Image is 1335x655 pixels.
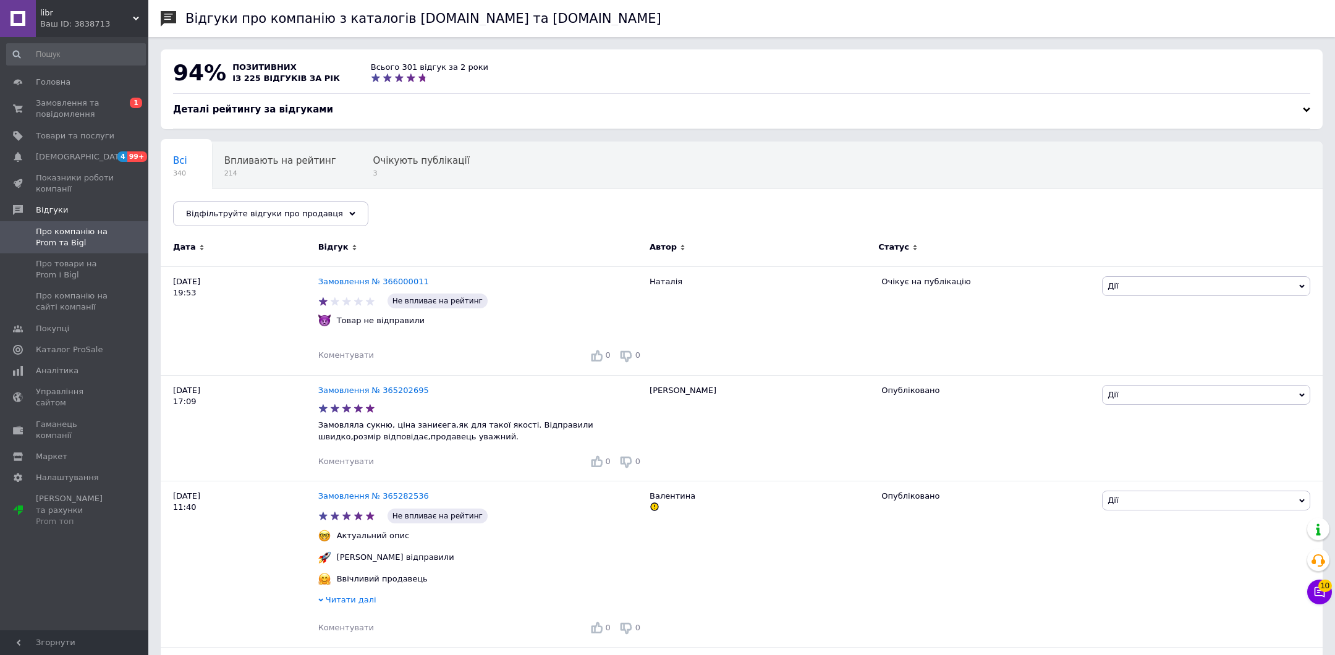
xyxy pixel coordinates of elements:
a: Замовлення № 365282536 [318,491,429,501]
span: Не впливає на рейтинг [388,509,488,523]
span: 0 [606,623,611,632]
span: позитивних [232,62,297,72]
a: Замовлення № 365202695 [318,386,429,395]
span: Дата [173,242,196,253]
span: Автор [650,242,677,253]
span: 214 [224,169,336,178]
p: Замовляла сукню, ціна заниєега,як для такої якості. Відправили швидко,розмір відповідає,продавець... [318,420,643,442]
div: Опубліковані без коментаря [161,189,323,236]
span: Гаманець компанії [36,419,114,441]
div: Коментувати [318,350,374,361]
span: Управління сайтом [36,386,114,408]
img: :rocket: [318,551,331,564]
div: [PERSON_NAME] відправили [334,552,457,563]
span: 10 [1318,578,1332,590]
span: Маркет [36,451,67,462]
div: Читати далі [318,594,643,609]
span: Не впливає на рейтинг [388,294,488,308]
span: Статус [878,242,909,253]
img: :hugging_face: [318,573,331,585]
div: [DATE] 19:53 [161,266,318,375]
span: із 225 відгуків за рік [232,74,340,83]
div: Опубліковано [881,491,1093,502]
input: Пошук [6,43,146,65]
div: [DATE] 17:09 [161,375,318,481]
span: Показники роботи компанії [36,172,114,195]
span: Читати далі [326,595,376,604]
span: 0 [606,350,611,360]
span: 94% [173,60,226,85]
div: [DATE] 11:40 [161,481,318,648]
span: Налаштування [36,472,99,483]
span: Коментувати [318,350,374,360]
div: Деталі рейтингу за відгуками [173,103,1310,116]
img: :nerd_face: [318,530,331,542]
span: Відфільтруйте відгуки про продавця [186,209,343,218]
div: Всього 301 відгук за 2 роки [371,62,488,73]
span: Про товари на Prom і Bigl [36,258,114,281]
span: Всі [173,155,187,166]
span: Замовлення та повідомлення [36,98,114,120]
span: Опубліковані без комен... [173,202,299,213]
div: Опубліковано [881,385,1093,396]
div: Prom топ [36,516,114,527]
div: Валентина [643,481,875,648]
span: 0 [635,623,640,632]
h1: Відгуки про компанію з каталогів [DOMAIN_NAME] та [DOMAIN_NAME] [185,11,661,26]
div: Коментувати [318,622,374,633]
div: Актуальний опис [334,530,413,541]
span: Каталог ProSale [36,344,103,355]
span: [PERSON_NAME] та рахунки [36,493,114,527]
span: Покупці [36,323,69,334]
span: 99+ [127,151,148,162]
div: Наталія [643,266,875,375]
span: Відгуки [36,205,68,216]
span: [DEMOGRAPHIC_DATA] [36,151,127,163]
span: Товари та послуги [36,130,114,142]
span: Коментувати [318,457,374,466]
span: Відгук [318,242,349,253]
span: 0 [635,350,640,360]
span: 3 [373,169,470,178]
div: Ваш ID: 3838713 [40,19,148,30]
span: 0 [635,457,640,466]
span: Головна [36,77,70,88]
span: Про компанію на Prom та Bigl [36,226,114,248]
div: [PERSON_NAME] [643,375,875,481]
span: Очікують публікації [373,155,470,166]
span: Аналітика [36,365,78,376]
span: Впливають на рейтинг [224,155,336,166]
div: Коментувати [318,456,374,467]
span: 4 [117,151,127,162]
div: Товар не відправили [334,315,428,326]
div: Очікує на публікацію [881,276,1093,287]
span: Дії [1108,496,1118,505]
span: 340 [173,169,187,178]
img: :imp: [318,315,331,327]
button: Чат з покупцем10 [1307,580,1332,604]
div: Ввічливий продавець [334,573,431,585]
a: Замовлення № 366000011 [318,277,429,286]
span: Про компанію на сайті компанії [36,290,114,313]
span: Деталі рейтингу за відгуками [173,104,333,115]
span: libr [40,7,133,19]
span: 0 [606,457,611,466]
span: Дії [1108,390,1118,399]
span: Коментувати [318,623,374,632]
span: 1 [130,98,142,108]
span: Дії [1108,281,1118,290]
